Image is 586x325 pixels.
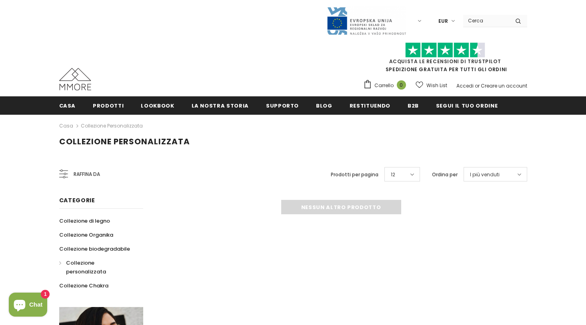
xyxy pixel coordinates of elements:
[59,231,113,239] span: Collezione Organika
[436,102,498,110] span: Segui il tuo ordine
[363,80,410,92] a: Carrello 0
[59,96,76,114] a: Casa
[266,96,299,114] a: supporto
[389,58,501,65] a: Acquista le recensioni di TrustPilot
[81,122,143,129] a: Collezione personalizzata
[326,6,406,36] img: Javni Razpis
[475,82,480,89] span: or
[350,102,390,110] span: Restituendo
[59,217,110,225] span: Collezione di legno
[405,42,485,58] img: Fidati di Pilot Stars
[363,46,527,73] span: SPEDIZIONE GRATUITA PER TUTTI GLI ORDINI
[416,78,447,92] a: Wish List
[141,102,174,110] span: Lookbook
[59,102,76,110] span: Casa
[59,214,110,228] a: Collezione di legno
[408,102,419,110] span: B2B
[463,15,509,26] input: Search Site
[438,17,448,25] span: EUR
[436,96,498,114] a: Segui il tuo ordine
[266,102,299,110] span: supporto
[432,171,458,179] label: Ordina per
[397,80,406,90] span: 0
[59,121,73,131] a: Casa
[426,82,447,90] span: Wish List
[326,17,406,24] a: Javni Razpis
[374,82,394,90] span: Carrello
[59,256,134,279] a: Collezione personalizzata
[93,96,124,114] a: Prodotti
[408,96,419,114] a: B2B
[6,293,50,319] inbox-online-store-chat: Shopify online store chat
[141,96,174,114] a: Lookbook
[59,136,190,147] span: Collezione personalizzata
[59,196,95,204] span: Categorie
[316,102,332,110] span: Blog
[59,245,130,253] span: Collezione biodegradabile
[74,170,100,179] span: Raffina da
[350,96,390,114] a: Restituendo
[316,96,332,114] a: Blog
[192,96,249,114] a: La nostra storia
[59,68,91,90] img: Casi MMORE
[192,102,249,110] span: La nostra storia
[331,171,378,179] label: Prodotti per pagina
[59,242,130,256] a: Collezione biodegradabile
[59,282,108,289] span: Collezione Chakra
[59,228,113,242] a: Collezione Organika
[59,279,108,293] a: Collezione Chakra
[456,82,474,89] a: Accedi
[66,259,106,275] span: Collezione personalizzata
[93,102,124,110] span: Prodotti
[481,82,527,89] a: Creare un account
[391,171,395,179] span: 12
[470,171,500,179] span: I più venduti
